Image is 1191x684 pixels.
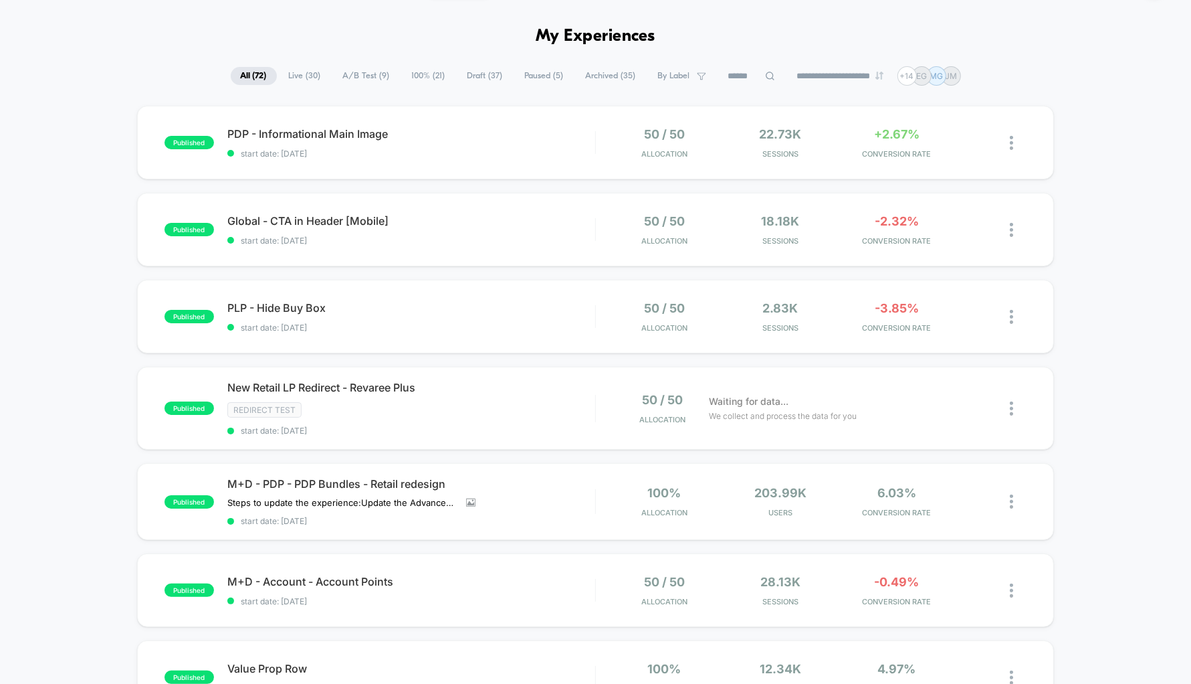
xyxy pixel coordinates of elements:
[333,67,400,85] span: A/B Test ( 9 )
[165,402,214,415] span: published
[760,575,800,589] span: 28.13k
[875,214,919,228] span: -2.32%
[709,394,788,409] span: Waiting for data...
[916,71,927,81] p: EG
[1010,495,1013,509] img: close
[641,508,687,517] span: Allocation
[726,323,835,333] span: Sessions
[515,67,574,85] span: Paused ( 5 )
[644,214,685,228] span: 50 / 50
[875,575,919,589] span: -0.49%
[1010,223,1013,237] img: close
[227,426,595,436] span: start date: [DATE]
[227,516,595,526] span: start date: [DATE]
[1010,310,1013,324] img: close
[227,381,595,394] span: New Retail LP Redirect - Revaree Plus
[231,67,277,85] span: All ( 72 )
[754,486,806,500] span: 203.99k
[1010,136,1013,150] img: close
[227,149,595,159] span: start date: [DATE]
[227,127,595,141] span: PDP - Informational Main Image
[227,301,595,315] span: PLP - Hide Buy Box
[227,596,595,606] span: start date: [DATE]
[639,415,685,424] span: Allocation
[227,497,456,508] span: Steps to update the experience:Update the Advanced RulingUpdate the page targeting
[945,71,957,81] p: JM
[763,301,798,315] span: 2.83k
[726,508,835,517] span: Users
[726,149,835,159] span: Sessions
[165,223,214,236] span: published
[165,584,214,597] span: published
[842,508,952,517] span: CONVERSION RATE
[658,71,690,81] span: By Label
[1010,402,1013,416] img: close
[878,662,916,676] span: 4.97%
[641,236,687,246] span: Allocation
[165,136,214,149] span: published
[930,71,943,81] p: MG
[709,410,857,422] span: We collect and process the data for you
[842,236,952,246] span: CONVERSION RATE
[227,477,595,491] span: M+D - PDP - PDP Bundles - Retail redesign
[644,127,685,141] span: 50 / 50
[227,236,595,246] span: start date: [DATE]
[842,323,952,333] span: CONVERSION RATE
[760,127,802,141] span: 22.73k
[726,236,835,246] span: Sessions
[227,662,595,675] span: Value Prop Row
[279,67,331,85] span: Live ( 30 )
[165,495,214,509] span: published
[875,301,919,315] span: -3.85%
[647,662,681,676] span: 100%
[165,310,214,323] span: published
[842,597,952,606] span: CONVERSION RATE
[726,597,835,606] span: Sessions
[644,301,685,315] span: 50 / 50
[641,597,687,606] span: Allocation
[874,127,919,141] span: +2.67%
[402,67,455,85] span: 100% ( 21 )
[227,575,595,588] span: M+D - Account - Account Points
[877,486,916,500] span: 6.03%
[641,149,687,159] span: Allocation
[576,67,646,85] span: Archived ( 35 )
[641,323,687,333] span: Allocation
[536,27,655,46] h1: My Experiences
[647,486,681,500] span: 100%
[762,214,800,228] span: 18.18k
[227,323,595,333] span: start date: [DATE]
[642,393,683,407] span: 50 / 50
[644,575,685,589] span: 50 / 50
[1010,584,1013,598] img: close
[457,67,513,85] span: Draft ( 37 )
[897,66,917,86] div: + 14
[227,214,595,228] span: Global - CTA in Header [Mobile]
[875,72,883,80] img: end
[760,662,801,676] span: 12.34k
[227,402,302,418] span: Redirect Test
[842,149,952,159] span: CONVERSION RATE
[165,671,214,684] span: published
